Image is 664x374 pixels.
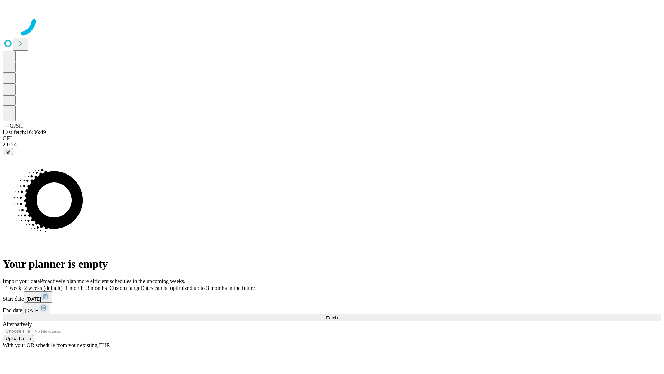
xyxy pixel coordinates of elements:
[3,342,110,348] span: With your OR schedule from your existing EHR
[10,123,23,129] span: GJSH
[3,321,32,327] span: Alternatively
[3,258,661,270] h1: Your planner is empty
[3,335,34,342] button: Upload a file
[24,285,63,291] span: 2 weeks (default)
[40,278,185,284] span: Proactively plan more efficient schedules in the upcoming weeks.
[3,303,661,314] div: End date
[3,314,661,321] button: Fetch
[3,142,661,148] div: 2.0.241
[140,285,256,291] span: Dates can be optimized up to 3 months in the future.
[3,129,46,135] span: Last fetch: 16:06:49
[6,285,21,291] span: 1 week
[25,308,39,313] span: [DATE]
[6,149,10,154] span: @
[3,278,40,284] span: Import your data
[65,285,84,291] span: 1 month
[27,296,41,302] span: [DATE]
[24,291,52,303] button: [DATE]
[110,285,140,291] span: Custom range
[3,148,13,155] button: @
[22,303,50,314] button: [DATE]
[326,315,338,320] span: Fetch
[3,291,661,303] div: Start date
[3,135,661,142] div: GEI
[86,285,107,291] span: 3 months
